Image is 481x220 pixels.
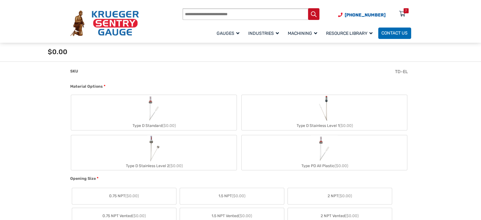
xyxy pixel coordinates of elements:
div: Type D Stainless Level 2 [71,162,237,170]
span: ($0.00) [335,164,348,168]
div: Type D Standard [71,122,237,130]
span: Opening Size [70,176,96,181]
a: Machining [285,27,323,40]
span: Material Options [70,84,103,89]
span: Industries [248,31,279,36]
span: ($0.00) [338,194,352,198]
span: $0.00 [48,48,67,56]
label: Type D Stainless Level 1 [242,95,407,130]
img: Chemical Sight Gauge [317,95,331,122]
abbr: required [104,84,105,89]
span: 2 NPT Vented [321,213,359,219]
abbr: required [97,176,98,181]
span: ($0.00) [345,214,359,218]
span: 2 NPT [328,193,352,199]
span: 0.75 NPT [109,193,139,199]
span: ($0.00) [162,123,176,128]
a: Gauges [213,27,245,40]
span: Contact Us [381,31,408,36]
div: Type D Stainless Level 1 [242,122,407,130]
div: 7 [405,8,407,13]
span: Resource Library [326,31,373,36]
span: ($0.00) [169,164,183,168]
span: ($0.00) [339,123,353,128]
span: ($0.00) [238,214,252,218]
span: ($0.00) [132,214,146,218]
label: Type D Stainless Level 2 [71,135,237,170]
a: Industries [245,27,285,40]
span: [PHONE_NUMBER] [345,12,385,18]
span: 0.75 NPT Vented [102,213,146,219]
label: Type PD All Plastic [242,135,407,170]
span: 1.5 NPT Vented [212,213,252,219]
span: 1.5 NPT [219,193,245,199]
a: Resource Library [323,27,378,40]
div: Type PD All Plastic [242,162,407,170]
span: ($0.00) [232,194,245,198]
img: Krueger Sentry Gauge [70,10,139,36]
label: Type D Standard [71,95,237,130]
span: SKU [70,69,78,73]
a: Contact Us [378,28,411,39]
a: Phone Number (920) 434-8860 [338,12,385,18]
span: TD-EL [395,69,408,74]
span: ($0.00) [125,194,139,198]
span: Gauges [217,31,239,36]
span: Machining [288,31,317,36]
